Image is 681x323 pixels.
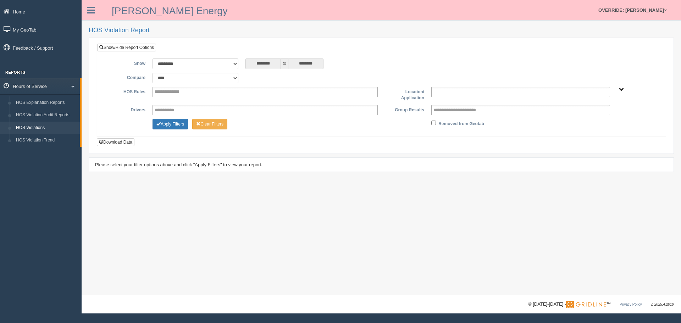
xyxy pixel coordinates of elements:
div: © [DATE]-[DATE] - ™ [528,301,674,308]
a: HOS Violation Audit Reports [13,109,80,122]
label: Show [103,59,149,67]
img: Gridline [566,301,606,308]
label: Compare [103,73,149,81]
button: Download Data [97,138,134,146]
a: HOS Explanation Reports [13,96,80,109]
button: Change Filter Options [153,119,188,129]
a: [PERSON_NAME] Energy [112,5,228,16]
a: HOS Violation Trend [13,134,80,147]
span: to [281,59,288,69]
label: Drivers [103,105,149,113]
label: HOS Rules [103,87,149,95]
span: Please select your filter options above and click "Apply Filters" to view your report. [95,162,262,167]
label: Removed from Geotab [438,119,484,127]
h2: HOS Violation Report [89,27,674,34]
a: Show/Hide Report Options [97,44,156,51]
a: Privacy Policy [620,302,642,306]
span: v. 2025.4.2019 [651,302,674,306]
a: HOS Violations [13,122,80,134]
label: Group Results [381,105,428,113]
button: Change Filter Options [192,119,227,129]
label: Location/ Application [381,87,428,101]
